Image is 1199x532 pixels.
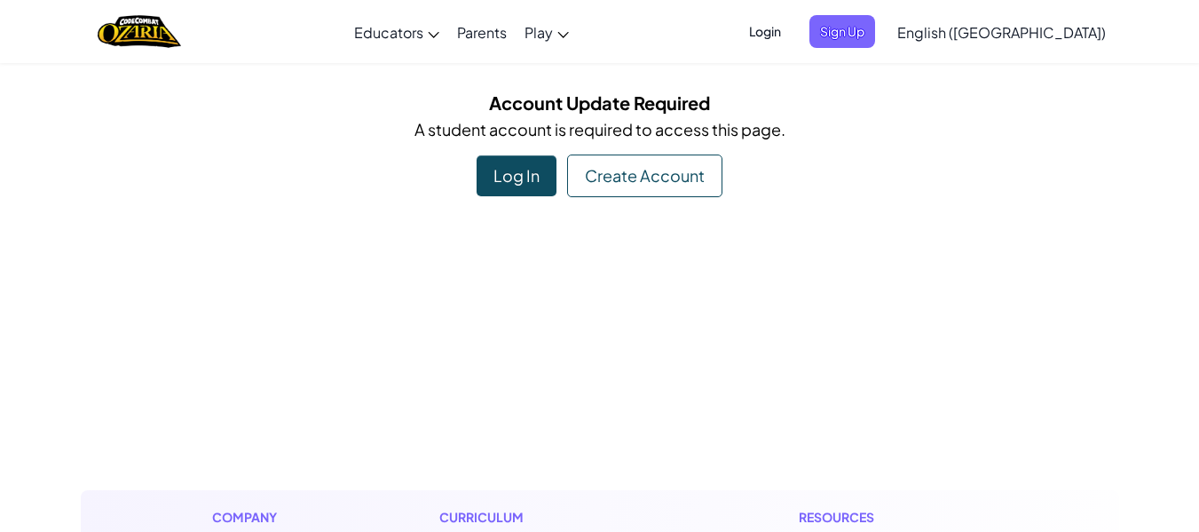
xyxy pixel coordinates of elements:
a: Ozaria by CodeCombat logo [98,13,180,50]
span: Educators [354,23,423,42]
h1: Resources [799,508,988,527]
button: Login [738,15,792,48]
a: Play [516,8,578,56]
div: Create Account [567,155,722,197]
p: A student account is required to access this page. [94,116,1106,142]
img: Home [98,13,180,50]
a: Educators [345,8,448,56]
h1: Curriculum [439,508,654,527]
a: Parents [448,8,516,56]
span: Play [525,23,553,42]
h5: Account Update Required [94,89,1106,116]
a: English ([GEOGRAPHIC_DATA]) [888,8,1115,56]
span: English ([GEOGRAPHIC_DATA]) [897,23,1106,42]
div: Log In [477,155,556,196]
button: Sign Up [809,15,875,48]
h1: Company [212,508,295,527]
